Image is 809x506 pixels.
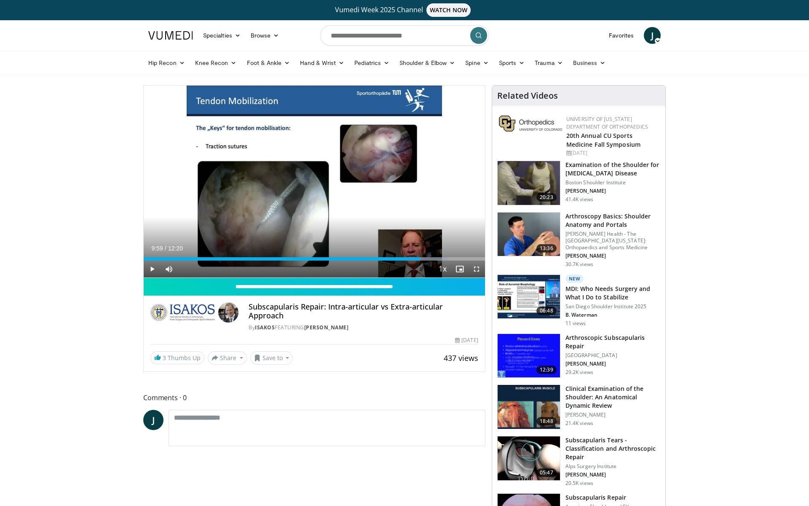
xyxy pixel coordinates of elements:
[144,86,485,278] video-js: Video Player
[565,369,593,376] p: 29.2K views
[565,212,660,229] h3: Arthroscopy Basics: Shoulder Anatomy and Portals
[497,275,660,327] a: 06:48 New MDI: Who Needs Surgery and What I Do to Stabilize San Diego Shoulder Institute 2025 B. ...
[565,188,660,194] p: [PERSON_NAME]
[498,213,560,256] img: 9534a039-0eaa-4167-96cf-d5be049a70d8.150x105_q85_crop-smart_upscale.jpg
[644,27,661,44] a: J
[565,303,660,310] p: San Diego Shoulder Institute 2025
[218,302,238,323] img: Avatar
[255,324,275,331] a: ISAKOS
[497,212,660,268] a: 13:36 Arthroscopy Basics: Shoulder Anatomy and Portals [PERSON_NAME] Health - The [GEOGRAPHIC_DAT...
[497,334,660,378] a: 12:39 Arthroscopic Subscapularis Repair [GEOGRAPHIC_DATA] [PERSON_NAME] 29.2K views
[150,351,204,364] a: 3 Thumbs Up
[165,245,166,252] span: /
[163,354,166,362] span: 3
[566,149,659,157] div: [DATE]
[460,54,493,71] a: Spine
[565,420,593,427] p: 21.4K views
[568,54,611,71] a: Business
[190,54,242,71] a: Knee Recon
[565,253,660,259] p: [PERSON_NAME]
[150,302,215,323] img: ISAKOS
[565,312,660,318] p: B. Waterman
[494,54,530,71] a: Sports
[498,334,560,378] img: 38496_0000_3.png.150x105_q85_crop-smart_upscale.jpg
[349,54,394,71] a: Pediatrics
[168,245,183,252] span: 12:20
[499,116,562,132] img: 355603a8-37da-49b6-856f-e00d7e9307d3.png.150x105_q85_autocrop_double_scale_upscale_version-0.2.png
[444,353,478,363] span: 437 views
[530,54,568,71] a: Trauma
[536,366,557,374] span: 12:39
[566,132,640,148] a: 20th Annual CU Sports Medicine Fall Symposium
[497,385,660,429] a: 18:48 Clinical Examination of the Shoulder: An Anatomical Dynamic Review [PERSON_NAME] 21.4K views
[295,54,349,71] a: Hand & Wrist
[565,320,586,327] p: 11 views
[565,285,660,301] h3: MDI: Who Needs Surgery and What I Do to Stabilize
[434,261,451,277] button: Playback Rate
[536,193,557,202] span: 20:23
[565,436,660,461] h3: Subscapularis Tears - Classification and Arthroscopic Repair
[536,417,557,425] span: 18:48
[497,91,558,101] h4: Related Videos
[151,245,163,252] span: 9:59
[144,261,161,277] button: Play
[604,27,639,44] a: Favorites
[565,480,593,487] p: 20.5K views
[565,352,660,359] p: [GEOGRAPHIC_DATA]
[143,410,163,430] a: J
[150,3,659,17] a: Vumedi Week 2025 ChannelWATCH NOW
[565,463,660,470] p: Alps Surgery Institute
[161,261,177,277] button: Mute
[565,493,660,502] h3: Subscapularis Repair
[148,31,193,40] img: VuMedi Logo
[498,275,560,319] img: 3a2f5bb8-c0c0-4fc6-913e-97078c280665.150x105_q85_crop-smart_upscale.jpg
[497,436,660,487] a: 05:47 Subscapularis Tears - Classification and Arthroscopic Repair Alps Surgery Institute [PERSON...
[498,436,560,480] img: 545555_3.png.150x105_q85_crop-smart_upscale.jpg
[304,324,349,331] a: [PERSON_NAME]
[498,385,560,429] img: 275771_0002_1.png.150x105_q85_crop-smart_upscale.jpg
[198,27,246,44] a: Specialties
[455,336,478,344] div: [DATE]
[249,324,478,331] div: By FEATURING
[468,261,485,277] button: Fullscreen
[394,54,460,71] a: Shoulder & Elbow
[565,275,584,283] p: New
[498,161,560,205] img: Screen_shot_2010-09-13_at_8.52.47_PM_1.png.150x105_q85_crop-smart_upscale.jpg
[497,161,660,205] a: 20:23 Examination of the Shoulder for [MEDICAL_DATA] Disease Boston Shoulder Institute [PERSON_NA...
[320,25,489,46] input: Search topics, interventions
[143,392,485,403] span: Comments 0
[208,351,247,365] button: Share
[144,257,485,261] div: Progress Bar
[536,244,557,253] span: 13:36
[565,161,660,178] h3: Examination of the Shoulder for [MEDICAL_DATA] Disease
[246,27,284,44] a: Browse
[565,196,593,203] p: 41.4K views
[565,385,660,410] h3: Clinical Examination of the Shoulder: An Anatomical Dynamic Review
[565,334,660,350] h3: Arthroscopic Subscapularis Repair
[249,302,478,320] h4: Subscapularis Repair: Intra-articular vs Extra-articular Approach
[250,351,293,365] button: Save to
[565,179,660,186] p: Boston Shoulder Institute
[143,54,190,71] a: Hip Recon
[565,471,660,478] p: [PERSON_NAME]
[565,412,660,418] p: [PERSON_NAME]
[426,3,471,17] span: WATCH NOW
[565,361,660,367] p: [PERSON_NAME]
[242,54,295,71] a: Foot & Ankle
[565,261,593,268] p: 30.7K views
[536,307,557,315] span: 06:48
[536,468,557,477] span: 05:47
[565,231,660,251] p: [PERSON_NAME] Health - The [GEOGRAPHIC_DATA][US_STATE]: Orthopaedics and Sports Medicine
[566,116,648,130] a: University of [US_STATE] Department of Orthopaedics
[451,261,468,277] button: Enable picture-in-picture mode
